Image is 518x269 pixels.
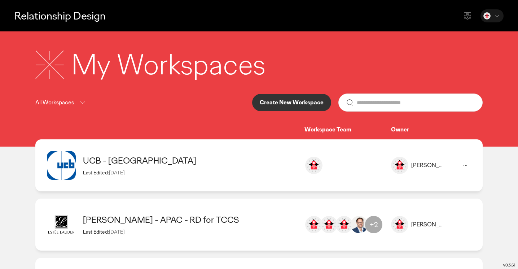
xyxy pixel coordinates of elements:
[411,162,445,169] div: [PERSON_NAME]
[83,214,297,225] div: Estee Lauder - APAC - RD for TCCS
[411,221,445,229] div: [PERSON_NAME]
[320,216,338,233] img: genevieve.tan@ogilvy.com
[260,100,324,105] p: Create New Workspace
[351,216,368,233] img: jason.davey@ogilvy.com
[109,229,124,235] span: [DATE]
[335,216,353,233] img: genevieve.tan@verticurl.com
[483,12,491,19] img: Yannick Valenti
[83,229,297,235] div: Last Edited:
[391,126,471,134] div: Owner
[304,126,391,134] div: Workspace Team
[365,216,382,233] div: +2
[391,157,408,174] img: image
[35,98,74,107] p: All Workspaces
[71,46,265,83] div: My Workspaces
[305,216,322,233] img: eugene.lai@ogilvy.com
[14,8,106,23] p: Relationship Design
[459,7,476,25] div: Send feedback
[305,157,322,174] img: yannick.valenti@ogilvy.com
[47,151,76,180] img: image
[47,210,76,239] img: image
[83,155,297,166] div: UCB - UK
[83,169,297,176] div: Last Edited:
[109,169,124,176] span: [DATE]
[391,216,408,233] img: image
[252,94,331,111] button: Create New Workspace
